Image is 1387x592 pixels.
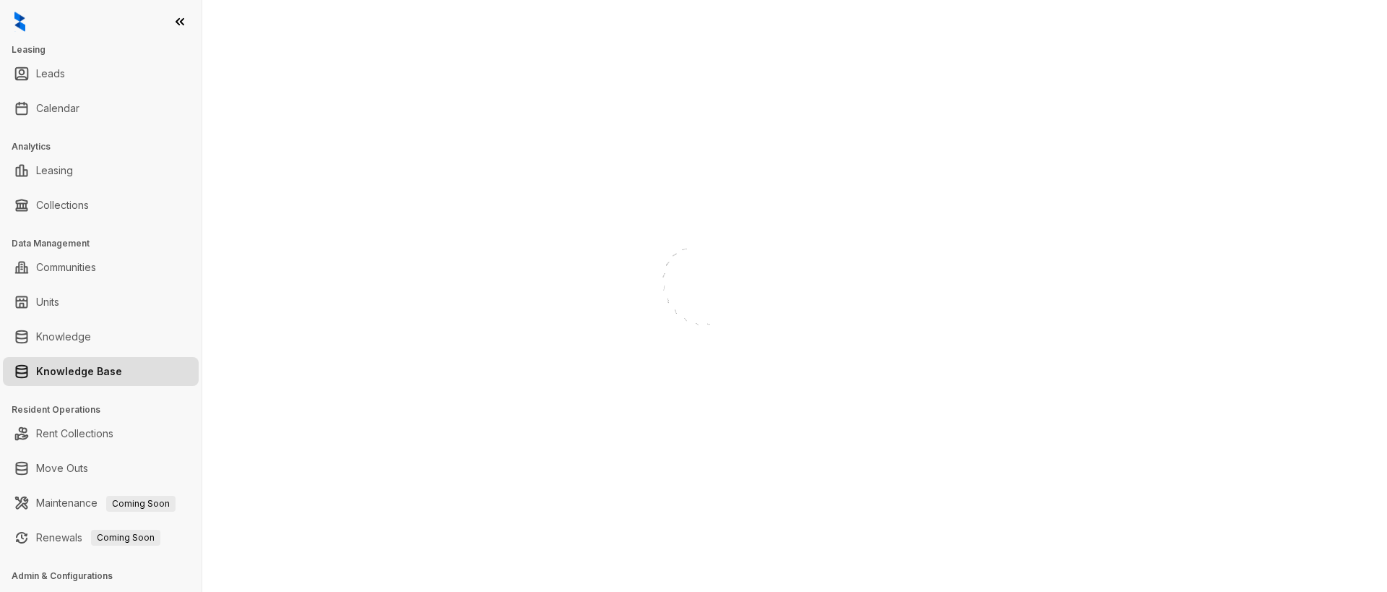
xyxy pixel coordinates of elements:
[36,94,79,123] a: Calendar
[3,94,199,123] li: Calendar
[3,454,199,483] li: Move Outs
[36,59,65,88] a: Leads
[36,454,88,483] a: Move Outs
[12,43,202,56] h3: Leasing
[36,322,91,351] a: Knowledge
[91,530,160,546] span: Coming Soon
[36,156,73,185] a: Leasing
[3,288,199,317] li: Units
[3,523,199,552] li: Renewals
[36,523,160,552] a: RenewalsComing Soon
[36,419,113,448] a: Rent Collections
[668,361,720,376] div: Loading...
[3,59,199,88] li: Leads
[3,253,199,282] li: Communities
[36,357,122,386] a: Knowledge Base
[106,496,176,512] span: Coming Soon
[3,322,199,351] li: Knowledge
[14,12,25,32] img: logo
[3,156,199,185] li: Leasing
[12,570,202,583] h3: Admin & Configurations
[36,191,89,220] a: Collections
[3,419,199,448] li: Rent Collections
[36,253,96,282] a: Communities
[3,191,199,220] li: Collections
[12,237,202,250] h3: Data Management
[12,403,202,416] h3: Resident Operations
[3,489,199,518] li: Maintenance
[621,217,766,361] img: Loader
[3,357,199,386] li: Knowledge Base
[12,140,202,153] h3: Analytics
[36,288,59,317] a: Units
